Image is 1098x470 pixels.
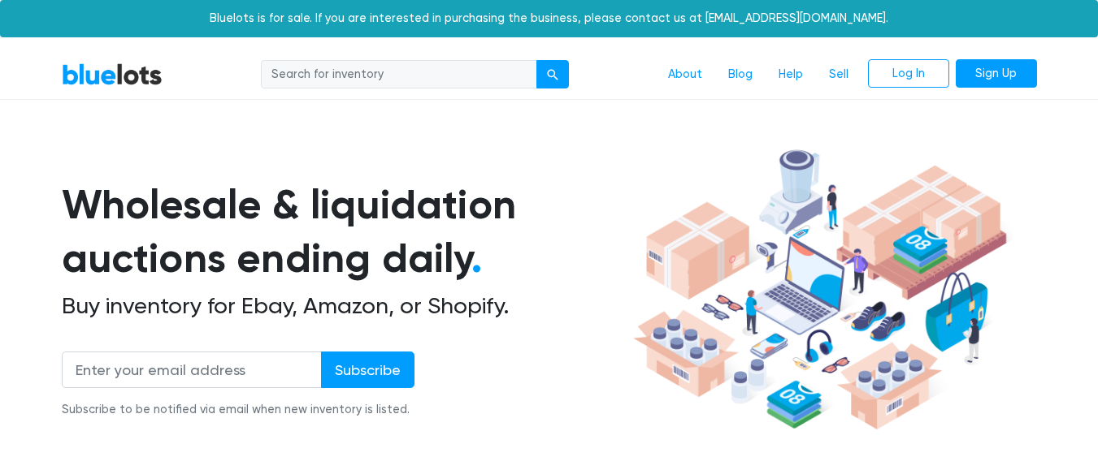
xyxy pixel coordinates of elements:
a: BlueLots [62,63,163,86]
a: Blog [715,59,766,90]
a: Help [766,59,816,90]
a: Sell [816,59,861,90]
div: Subscribe to be notified via email when new inventory is listed. [62,401,414,419]
input: Enter your email address [62,351,322,388]
a: About [655,59,715,90]
a: Log In [868,59,949,88]
h1: Wholesale & liquidation auctions ending daily [62,178,627,286]
h2: Buy inventory for Ebay, Amazon, or Shopify. [62,292,627,320]
span: . [471,234,482,282]
img: hero-ee84e7d0318cb26816c560f6b4441b76977f77a177738b4e94f68c95b2b83dbb.png [627,142,1013,438]
input: Subscribe [321,351,414,388]
a: Sign Up [956,59,1037,88]
input: Search for inventory [261,60,537,89]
